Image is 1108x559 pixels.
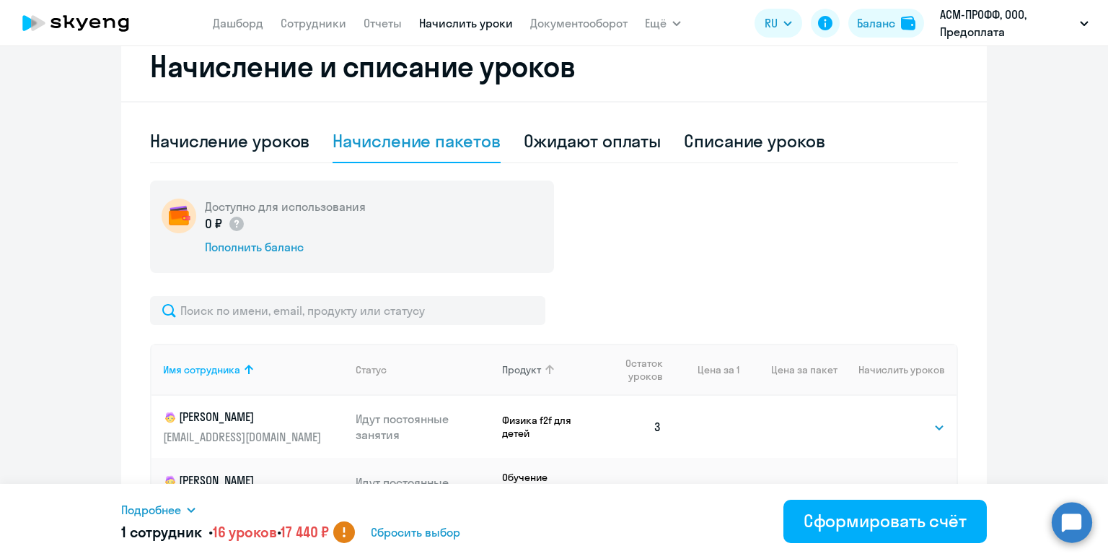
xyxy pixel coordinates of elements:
[281,523,329,541] span: 17 440 ₽
[901,16,915,30] img: balance
[599,396,673,458] td: 3
[502,363,599,376] div: Продукт
[162,199,196,233] img: wallet-circle.png
[163,474,177,488] img: child
[163,429,325,445] p: [EMAIL_ADDRESS][DOMAIN_NAME]
[599,458,673,523] td: 0
[163,363,240,376] div: Имя сотрудника
[857,14,895,32] div: Баланс
[739,344,837,396] th: Цена за пакет
[163,472,325,490] p: [PERSON_NAME]
[356,363,491,376] div: Статус
[213,16,263,30] a: Дашборд
[356,363,387,376] div: Статус
[848,9,924,38] button: Балансbalance
[356,474,491,506] p: Идут постоянные занятия
[684,129,825,152] div: Списание уроков
[940,6,1074,40] p: АСМ-ПРОФФ, ООО, Предоплата
[673,344,739,396] th: Цена за 1
[419,16,513,30] a: Начислить уроки
[333,129,500,152] div: Начисление пакетов
[524,129,661,152] div: Ожидают оплаты
[205,214,245,233] p: 0 ₽
[804,509,967,532] div: Сформировать счёт
[364,16,402,30] a: Отчеты
[645,14,667,32] span: Ещё
[783,500,987,543] button: Сформировать счёт
[150,49,958,84] h2: Начисление и списание уроков
[205,199,366,214] h5: Доступно для использования
[502,471,599,510] p: Обучение математике ребенка
[163,410,177,425] img: child
[611,357,673,383] div: Остаток уроков
[121,522,329,542] h5: 1 сотрудник • •
[150,296,545,325] input: Поиск по имени, email, продукту или статусу
[281,16,346,30] a: Сотрудники
[502,363,541,376] div: Продукт
[765,14,778,32] span: RU
[213,523,277,541] span: 16 уроков
[530,16,628,30] a: Документооборот
[933,6,1096,40] button: АСМ-ПРОФФ, ООО, Предоплата
[611,357,662,383] span: Остаток уроков
[837,344,957,396] th: Начислить уроков
[755,9,802,38] button: RU
[502,414,599,440] p: Физика f2f для детей
[163,409,325,426] p: [PERSON_NAME]
[121,501,181,519] span: Подробнее
[205,239,366,255] div: Пополнить баланс
[371,524,460,541] span: Сбросить выбор
[150,129,309,152] div: Начисление уроков
[163,409,344,445] a: child[PERSON_NAME][EMAIL_ADDRESS][DOMAIN_NAME]
[163,363,344,376] div: Имя сотрудника
[645,9,681,38] button: Ещё
[163,472,344,508] a: child[PERSON_NAME][EMAIL_ADDRESS][DOMAIN_NAME]
[356,411,491,443] p: Идут постоянные занятия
